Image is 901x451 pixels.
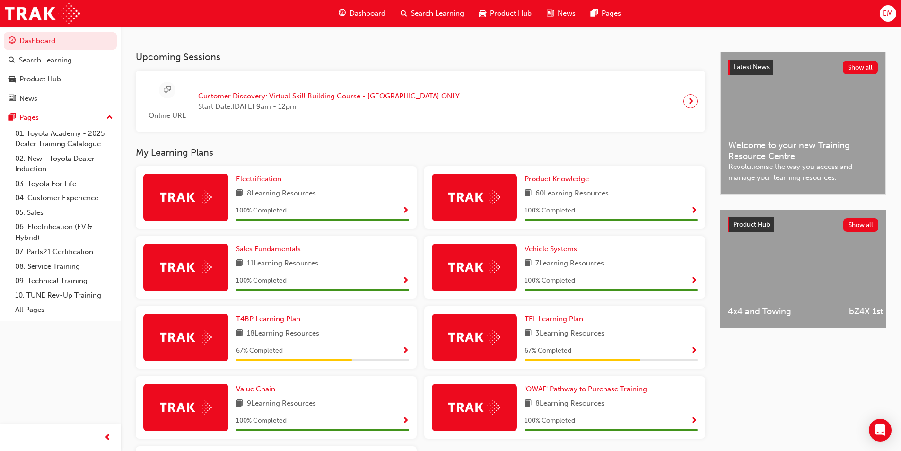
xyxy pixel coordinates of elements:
span: news-icon [547,8,554,19]
a: 05. Sales [11,205,117,220]
span: search-icon [9,56,15,65]
span: Welcome to your new Training Resource Centre [728,140,878,161]
span: Dashboard [350,8,385,19]
button: Show Progress [691,415,698,427]
a: news-iconNews [539,4,583,23]
span: 67 % Completed [236,345,283,356]
span: 60 Learning Resources [535,188,609,200]
button: Show Progress [402,205,409,217]
span: 100 % Completed [236,416,287,426]
span: Show Progress [402,347,409,355]
button: Show Progress [402,345,409,357]
a: 'OWAF' Pathway to Purchase Training [525,384,651,395]
a: car-iconProduct Hub [472,4,539,23]
button: Pages [4,109,117,126]
a: Sales Fundamentals [236,244,305,255]
a: Latest NewsShow allWelcome to your new Training Resource CentreRevolutionise the way you access a... [720,52,886,195]
span: car-icon [9,75,16,84]
span: pages-icon [9,114,16,122]
span: Show Progress [691,417,698,425]
h3: Upcoming Sessions [136,52,705,62]
span: Show Progress [691,277,698,285]
span: 4x4 and Towing [728,306,833,317]
a: Vehicle Systems [525,244,581,255]
img: Trak [448,190,500,204]
span: 100 % Completed [236,275,287,286]
span: 18 Learning Resources [247,328,319,340]
button: Show Progress [402,415,409,427]
span: book-icon [525,398,532,410]
span: 67 % Completed [525,345,571,356]
a: search-iconSearch Learning [393,4,472,23]
span: Value Chain [236,385,275,393]
img: Trak [160,190,212,204]
span: Latest News [734,63,770,71]
span: book-icon [525,328,532,340]
span: 100 % Completed [525,205,575,216]
button: Show Progress [691,205,698,217]
span: car-icon [479,8,486,19]
span: prev-icon [104,432,111,444]
div: Pages [19,112,39,123]
a: Online URLCustomer Discovery: Virtual Skill Building Course - [GEOGRAPHIC_DATA] ONLYStart Date:[D... [143,78,698,125]
a: News [4,90,117,107]
img: Trak [160,330,212,345]
div: Open Intercom Messenger [869,419,892,442]
h3: My Learning Plans [136,147,705,158]
a: 06. Electrification (EV & Hybrid) [11,220,117,245]
a: 02. New - Toyota Dealer Induction [11,151,117,177]
span: Start Date: [DATE] 9am - 12pm [198,101,460,112]
span: Pages [602,8,621,19]
span: Revolutionise the way you access and manage your learning resources. [728,161,878,183]
span: book-icon [525,258,532,270]
button: DashboardSearch LearningProduct HubNews [4,30,117,109]
a: 07. Parts21 Certification [11,245,117,259]
a: guage-iconDashboard [331,4,393,23]
button: EM [880,5,896,22]
a: All Pages [11,302,117,317]
span: sessionType_ONLINE_URL-icon [164,84,171,96]
a: Electrification [236,174,285,185]
span: 8 Learning Resources [535,398,604,410]
span: TFL Learning Plan [525,315,583,323]
span: 7 Learning Resources [535,258,604,270]
span: 100 % Completed [236,205,287,216]
a: T4BP Learning Plan [236,314,304,325]
div: News [19,93,37,104]
span: book-icon [236,188,243,200]
span: Product Knowledge [525,175,589,183]
img: Trak [448,260,500,274]
span: Sales Fundamentals [236,245,301,253]
span: next-icon [687,95,694,108]
span: news-icon [9,95,16,103]
span: search-icon [401,8,407,19]
img: Trak [160,400,212,415]
span: guage-icon [339,8,346,19]
a: Product HubShow all [728,217,878,232]
span: Electrification [236,175,281,183]
span: 9 Learning Resources [247,398,316,410]
button: Show all [843,218,879,232]
a: pages-iconPages [583,4,629,23]
span: Show Progress [691,207,698,215]
span: 100 % Completed [525,416,575,426]
span: book-icon [236,398,243,410]
span: book-icon [236,258,243,270]
button: Show Progress [691,275,698,287]
a: Search Learning [4,52,117,69]
img: Trak [448,330,500,345]
img: Trak [160,260,212,274]
a: 01. Toyota Academy - 2025 Dealer Training Catalogue [11,126,117,151]
img: Trak [448,400,500,415]
a: 04. Customer Experience [11,191,117,205]
span: Product Hub [490,8,532,19]
span: Vehicle Systems [525,245,577,253]
span: Customer Discovery: Virtual Skill Building Course - [GEOGRAPHIC_DATA] ONLY [198,91,460,102]
div: Product Hub [19,74,61,85]
span: Product Hub [733,221,770,229]
a: Latest NewsShow all [728,60,878,75]
button: Show Progress [402,275,409,287]
span: 8 Learning Resources [247,188,316,200]
a: Dashboard [4,32,117,50]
